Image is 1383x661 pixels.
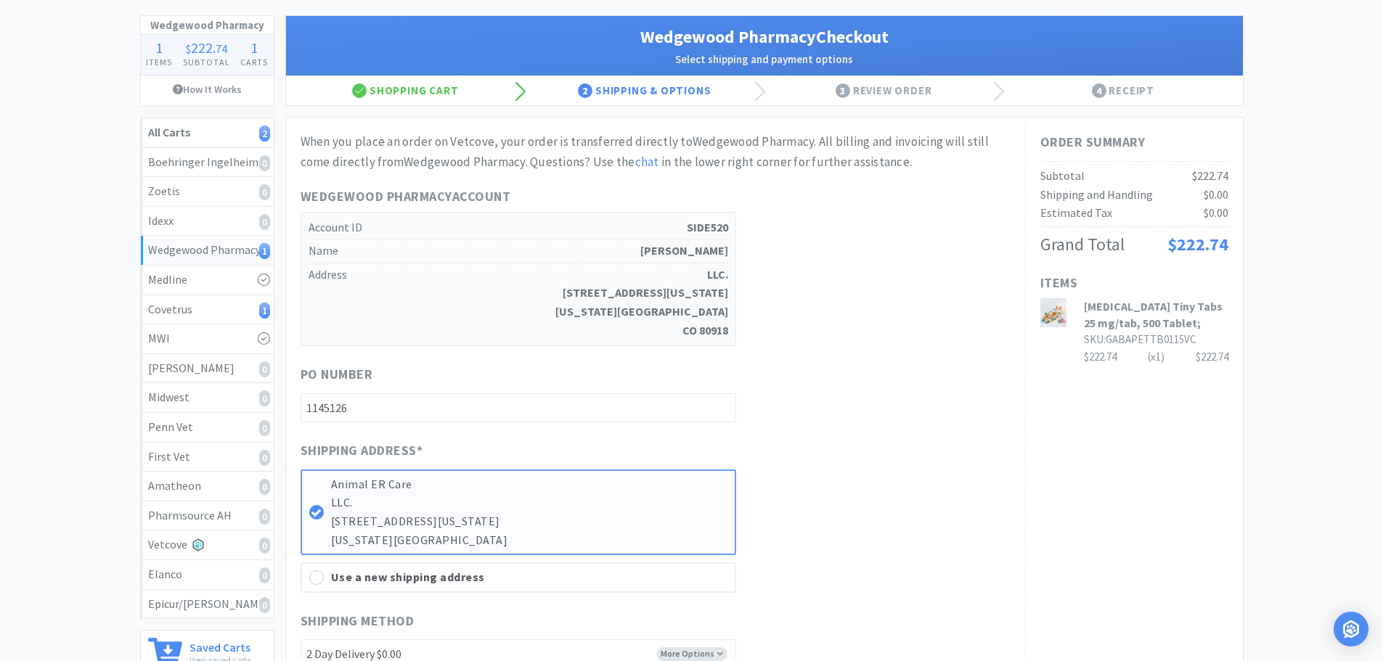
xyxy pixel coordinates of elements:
[301,440,423,461] span: Shipping Address *
[186,41,191,56] span: $
[259,597,270,613] i: 0
[141,354,274,384] a: [PERSON_NAME]0
[259,509,270,525] i: 0
[1084,332,1196,346] span: SKU: GABAPETTB0115VC
[148,359,266,378] div: [PERSON_NAME]
[148,595,266,614] div: Epicur/[PERSON_NAME]
[141,16,274,35] h1: Wedgewood Pharmacy
[148,241,266,260] div: Wedgewood Pharmacy
[1040,167,1085,186] div: Subtotal
[141,472,274,501] a: Amatheon0
[141,560,274,590] a: Elanco0
[177,41,235,55] div: .
[1040,273,1228,294] h1: Items
[331,493,727,512] p: LLC.
[148,153,266,172] div: Boehringer Ingelheim
[1204,187,1228,202] span: $0.00
[1084,348,1228,366] div: $222.74
[331,475,727,494] p: Animal ER Care
[235,55,274,69] h4: Carts
[141,118,274,148] a: All Carts2
[578,83,592,98] span: 2
[836,83,850,98] span: 3
[141,590,274,619] a: Epicur/[PERSON_NAME]0
[687,218,728,237] strong: SIDE520
[141,177,274,207] a: Zoetis0
[1148,348,1164,366] div: (x 1 )
[148,329,266,348] div: MWI
[259,303,270,319] i: 1
[1040,231,1125,258] div: Grand Total
[259,479,270,495] i: 0
[525,76,764,105] div: Shipping & Options
[555,266,728,340] strong: LLC. [STREET_ADDRESS][US_STATE] [US_STATE][GEOGRAPHIC_DATA] CO 80918
[141,207,274,237] a: Idexx0
[1196,348,1228,366] div: $222.74
[301,364,373,385] span: PO Number
[148,388,266,407] div: Midwest
[1192,168,1228,183] span: $222.74
[301,186,736,208] h1: Wedgewood Pharmacy Account
[259,126,270,141] i: 2
[191,38,213,57] span: 222
[141,295,274,325] a: Covetrus1
[331,512,727,531] p: [STREET_ADDRESS][US_STATE]
[259,361,270,377] i: 0
[331,568,727,587] div: Use a new shipping address
[148,565,266,584] div: Elanco
[286,76,526,105] div: Shopping Cart
[148,477,266,496] div: Amatheon
[764,76,1004,105] div: Review Order
[301,23,1228,51] h1: Wedgewood Pharmacy Checkout
[141,266,274,295] a: Medline
[177,55,235,69] h4: Subtotal
[259,155,270,171] i: 0
[148,535,266,554] div: Vetcove
[148,300,266,319] div: Covetrus
[259,390,270,406] i: 0
[141,55,178,69] h4: Items
[635,154,659,170] a: chat
[148,418,266,437] div: Penn Vet
[250,38,258,57] span: 1
[1040,186,1153,205] div: Shipping and Handling
[301,611,415,632] span: Shipping Method
[309,216,728,240] h5: Account ID
[1003,76,1243,105] div: Receipt
[259,243,270,259] i: 1
[141,148,274,178] a: Boehringer Ingelheim0
[141,383,274,413] a: Midwest0
[1167,233,1228,255] span: $222.74
[141,443,274,472] a: First Vet0
[1204,205,1228,220] span: $0.00
[148,182,266,201] div: Zoetis
[301,132,1011,171] div: When you place an order on Vetcove, your order is transferred directly to Wedgewood Pharmacy . Al...
[148,271,266,290] div: Medline
[189,638,251,653] h6: Saved Carts
[259,538,270,554] i: 0
[1334,612,1368,646] div: Open Intercom Messenger
[259,450,270,466] i: 0
[331,531,727,550] p: [US_STATE][GEOGRAPHIC_DATA]
[141,324,274,354] a: MWI
[216,41,227,56] span: 74
[1092,83,1106,98] span: 4
[259,214,270,230] i: 0
[141,413,274,443] a: Penn Vet0
[301,51,1228,68] h2: Select shipping and payment options
[259,567,270,583] i: 0
[1040,204,1112,223] div: Estimated Tax
[141,530,274,560] a: Vetcove0
[259,420,270,436] i: 0
[141,75,274,103] a: How It Works
[141,236,274,266] a: Wedgewood Pharmacy1
[141,501,274,531] a: Pharmsource AH0
[148,506,266,525] div: Pharmsource AH
[1084,298,1228,331] h3: [MEDICAL_DATA] Tiny Tabs 25 mg/tab, 500 Tablet;
[309,263,728,342] h5: Address
[640,242,728,260] strong: [PERSON_NAME]
[309,239,728,263] h5: Name
[1040,298,1066,327] img: de3a8dce75754671af1f9164e6be509b_231454.jpeg
[155,38,163,57] span: 1
[148,125,190,139] strong: All Carts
